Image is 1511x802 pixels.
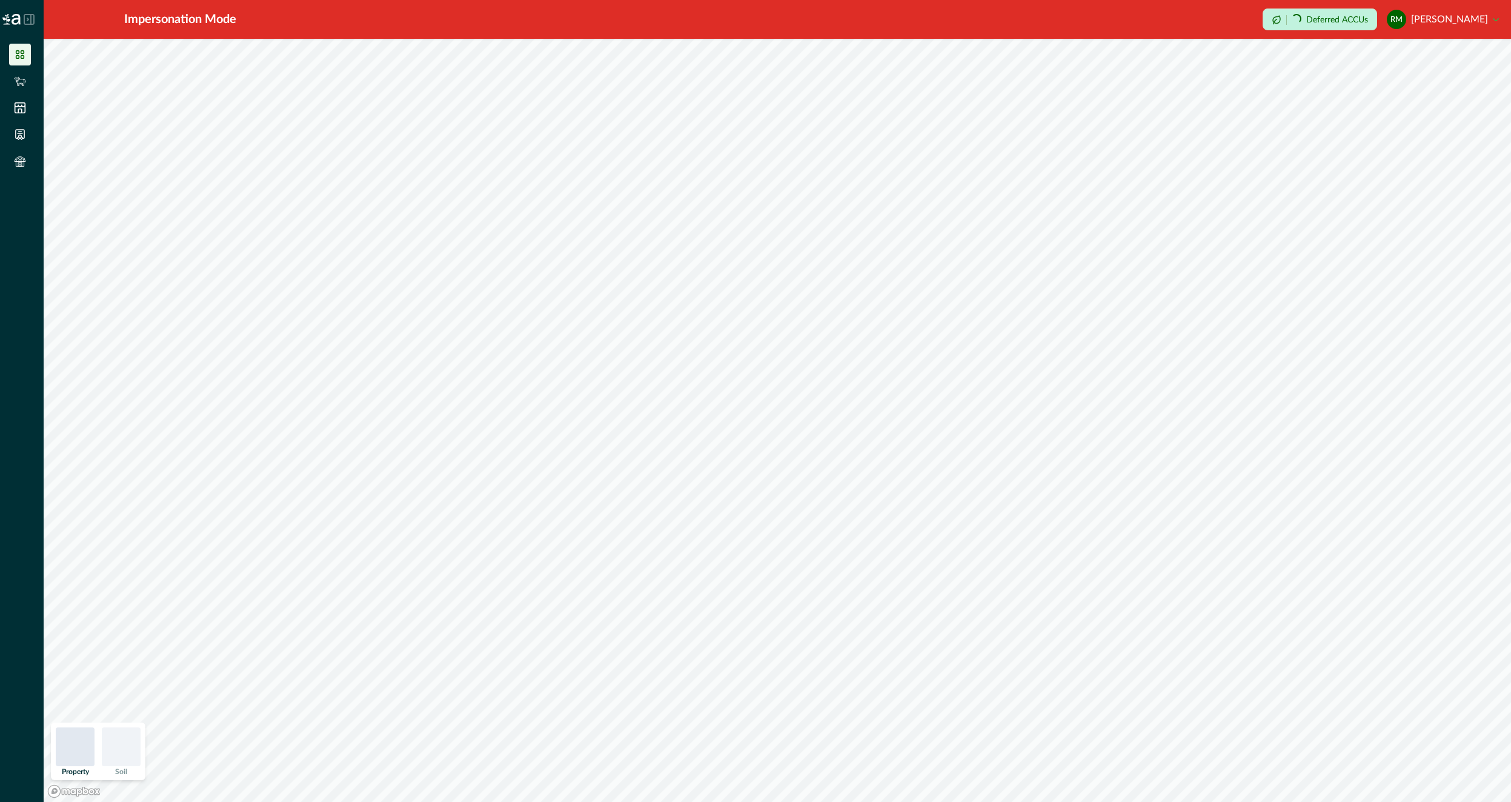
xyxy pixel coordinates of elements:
[124,10,236,28] div: Impersonation Mode
[115,768,127,775] p: Soil
[62,768,89,775] p: Property
[2,14,21,25] img: Logo
[44,39,1511,802] canvas: Map
[1387,5,1499,34] button: Rodney McIntyre[PERSON_NAME]
[47,784,101,798] a: Mapbox logo
[1306,15,1368,24] p: Deferred ACCUs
